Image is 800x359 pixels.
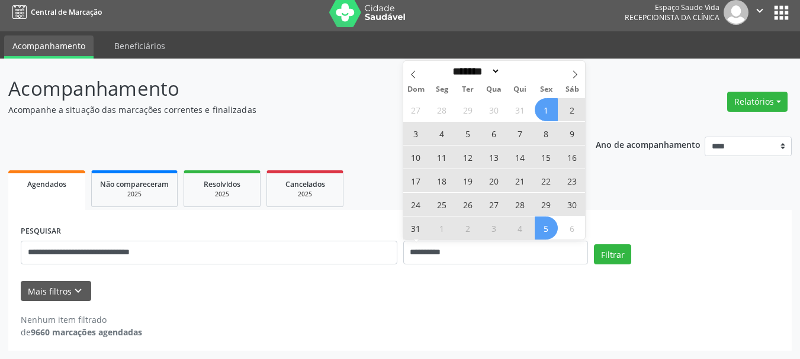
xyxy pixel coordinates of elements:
span: Agosto 12, 2025 [457,145,480,169]
span: Agosto 6, 2025 [483,122,506,145]
button: apps [771,2,792,23]
span: Agosto 25, 2025 [430,193,454,216]
span: Agosto 3, 2025 [404,122,428,145]
span: Agosto 16, 2025 [561,145,584,169]
i: keyboard_arrow_down [72,284,85,297]
span: Seg [429,86,455,93]
span: Agosto 7, 2025 [509,122,532,145]
span: Não compareceram [100,179,169,189]
span: Agosto 2, 2025 [561,98,584,121]
span: Agosto 5, 2025 [457,122,480,145]
span: Agosto 22, 2025 [535,169,558,192]
strong: 9660 marcações agendadas [31,326,142,338]
span: Sáb [559,86,585,93]
span: Agosto 19, 2025 [457,169,480,192]
span: Central de Marcação [31,7,102,17]
span: Agosto 15, 2025 [535,145,558,169]
button: Relatórios [727,92,788,112]
span: Setembro 5, 2025 [535,216,558,240]
span: Agosto 31, 2025 [404,216,428,240]
input: Year [500,65,539,77]
a: Central de Marcação [8,2,102,22]
div: 2025 [275,190,335,199]
span: Resolvidos [204,179,240,189]
span: Dom [403,86,429,93]
span: Agosto 18, 2025 [430,169,454,192]
span: Agosto 10, 2025 [404,145,428,169]
span: Agosto 13, 2025 [483,145,506,169]
span: Agosto 20, 2025 [483,169,506,192]
div: 2025 [100,190,169,199]
span: Agosto 24, 2025 [404,193,428,216]
span: Agosto 29, 2025 [535,193,558,216]
span: Agosto 30, 2025 [561,193,584,216]
p: Acompanhamento [8,74,557,104]
div: Nenhum item filtrado [21,313,142,326]
button: Mais filtroskeyboard_arrow_down [21,281,91,302]
span: Agosto 14, 2025 [509,145,532,169]
span: Agosto 26, 2025 [457,193,480,216]
span: Setembro 3, 2025 [483,216,506,240]
a: Beneficiários [106,35,174,56]
span: Ter [455,86,481,93]
span: Agendados [27,179,66,189]
span: Agosto 17, 2025 [404,169,428,192]
span: Agosto 23, 2025 [561,169,584,192]
span: Setembro 1, 2025 [430,216,454,240]
span: Recepcionista da clínica [625,12,719,22]
p: Acompanhe a situação das marcações correntes e finalizadas [8,104,557,116]
div: Espaço Saude Vida [625,2,719,12]
span: Agosto 21, 2025 [509,169,532,192]
span: Julho 30, 2025 [483,98,506,121]
p: Ano de acompanhamento [596,137,701,151]
i:  [753,4,766,17]
span: Qua [481,86,507,93]
span: Julho 27, 2025 [404,98,428,121]
span: Agosto 11, 2025 [430,145,454,169]
select: Month [449,65,501,77]
a: Acompanhamento [4,35,94,59]
span: Agosto 1, 2025 [535,98,558,121]
span: Setembro 4, 2025 [509,216,532,240]
div: de [21,326,142,338]
span: Agosto 27, 2025 [483,193,506,216]
span: Agosto 4, 2025 [430,122,454,145]
span: Setembro 6, 2025 [561,216,584,240]
span: Agosto 8, 2025 [535,122,558,145]
button: Filtrar [594,244,631,264]
span: Julho 31, 2025 [509,98,532,121]
span: Julho 28, 2025 [430,98,454,121]
span: Qui [507,86,533,93]
label: PESQUISAR [21,222,61,241]
span: Sex [533,86,559,93]
span: Julho 29, 2025 [457,98,480,121]
span: Cancelados [285,179,325,189]
span: Setembro 2, 2025 [457,216,480,240]
div: 2025 [192,190,252,199]
span: Agosto 9, 2025 [561,122,584,145]
span: Agosto 28, 2025 [509,193,532,216]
